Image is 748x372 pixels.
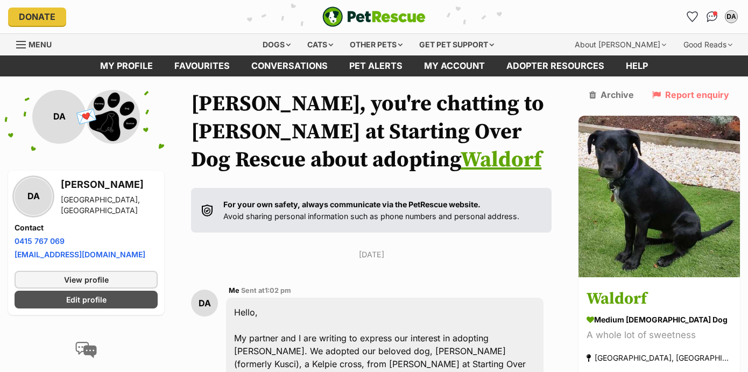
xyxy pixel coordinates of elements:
a: Conversations [703,8,721,25]
a: Menu [16,34,59,53]
div: Get pet support [412,34,502,55]
div: [GEOGRAPHIC_DATA], [GEOGRAPHIC_DATA] [61,194,158,216]
strong: For your own safety, always communicate via the PetRescue website. [223,200,481,209]
div: DA [15,178,52,215]
a: 0415 767 069 [15,236,65,245]
a: My profile [89,55,164,76]
a: Report enquiry [652,90,729,100]
img: conversation-icon-4a6f8262b818ee0b60e3300018af0b2d0b884aa5de6e9bcb8d3d4eeb1a70a7c4.svg [75,342,97,358]
img: chat-41dd97257d64d25036548639549fe6c8038ab92f7586957e7f3b1b290dea8141.svg [707,11,718,22]
span: Edit profile [66,294,107,305]
span: Sent at [241,286,291,294]
a: View profile [15,271,158,289]
a: Donate [8,8,66,26]
div: A whole lot of sweetness [587,328,732,342]
div: [GEOGRAPHIC_DATA], [GEOGRAPHIC_DATA] [587,350,732,365]
span: 1:02 pm [265,286,291,294]
h4: Contact [15,222,158,233]
img: Waldorf [578,116,740,277]
a: Favourites [684,8,701,25]
a: Adopter resources [496,55,615,76]
a: My account [413,55,496,76]
div: DA [726,11,737,22]
h3: Waldorf [587,287,732,311]
div: medium [DEMOGRAPHIC_DATA] Dog [587,314,732,325]
div: About [PERSON_NAME] [567,34,674,55]
a: Edit profile [15,291,158,308]
a: conversations [241,55,338,76]
div: DA [191,290,218,317]
span: 💌 [74,105,98,128]
span: Me [229,286,239,294]
a: Pet alerts [338,55,413,76]
div: Cats [300,34,341,55]
img: logo-e224e6f780fb5917bec1dbf3a21bbac754714ae5b6737aabdf751b685950b380.svg [322,6,426,27]
div: Dogs [255,34,298,55]
div: Good Reads [676,34,740,55]
img: Starting Over Dog Rescue profile pic [86,90,140,144]
div: DA [32,90,86,144]
a: [EMAIL_ADDRESS][DOMAIN_NAME] [15,250,145,259]
a: Waldorf [461,146,541,173]
span: View profile [64,274,109,285]
a: Archive [589,90,634,100]
ul: Account quick links [684,8,740,25]
span: Menu [29,40,52,49]
button: My account [723,8,740,25]
a: Help [615,55,659,76]
h1: [PERSON_NAME], you're chatting to [PERSON_NAME] at Starting Over Dog Rescue about adopting [191,90,552,174]
h3: [PERSON_NAME] [61,177,158,192]
p: [DATE] [191,249,552,260]
p: Avoid sharing personal information such as phone numbers and personal address. [223,199,519,222]
a: PetRescue [322,6,426,27]
div: Other pets [342,34,410,55]
a: Favourites [164,55,241,76]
